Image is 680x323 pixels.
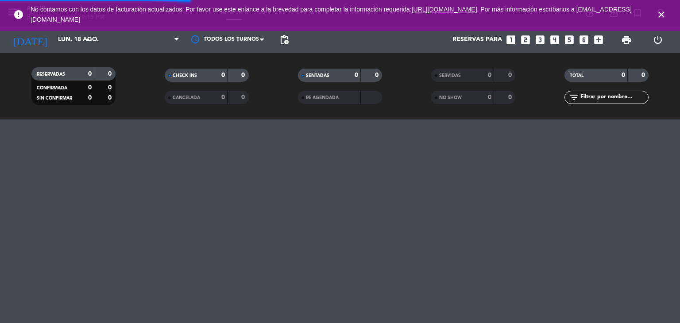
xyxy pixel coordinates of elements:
[642,27,673,53] div: LOG OUT
[88,85,92,91] strong: 0
[108,71,113,77] strong: 0
[439,96,462,100] span: NO SHOW
[173,73,197,78] span: CHECK INS
[31,6,632,23] span: No contamos con los datos de facturación actualizados. Por favor use este enlance a la brevedad p...
[82,35,93,45] i: arrow_drop_down
[578,34,590,46] i: looks_6
[569,92,580,103] i: filter_list
[621,35,632,45] span: print
[221,94,225,100] strong: 0
[7,30,54,50] i: [DATE]
[221,72,225,78] strong: 0
[31,6,632,23] a: . Por más información escríbanos a [EMAIL_ADDRESS][DOMAIN_NAME]
[534,34,546,46] i: looks_3
[622,72,625,78] strong: 0
[306,73,329,78] span: SENTADAS
[173,96,200,100] span: CANCELADA
[439,73,461,78] span: SERVIDAS
[593,34,604,46] i: add_box
[505,34,517,46] i: looks_one
[108,95,113,101] strong: 0
[88,71,92,77] strong: 0
[88,95,92,101] strong: 0
[37,72,65,77] span: RESERVADAS
[549,34,560,46] i: looks_4
[355,72,358,78] strong: 0
[375,72,380,78] strong: 0
[520,34,531,46] i: looks_two
[580,92,648,102] input: Filtrar por nombre...
[241,94,247,100] strong: 0
[656,9,667,20] i: close
[488,94,491,100] strong: 0
[241,72,247,78] strong: 0
[306,96,339,100] span: RE AGENDADA
[653,35,663,45] i: power_settings_new
[641,72,647,78] strong: 0
[564,34,575,46] i: looks_5
[412,6,477,13] a: [URL][DOMAIN_NAME]
[37,86,67,90] span: CONFIRMADA
[570,73,583,78] span: TOTAL
[508,72,514,78] strong: 0
[279,35,290,45] span: pending_actions
[452,36,502,43] span: Reservas para
[488,72,491,78] strong: 0
[508,94,514,100] strong: 0
[108,85,113,91] strong: 0
[37,96,72,100] span: SIN CONFIRMAR
[13,9,24,20] i: error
